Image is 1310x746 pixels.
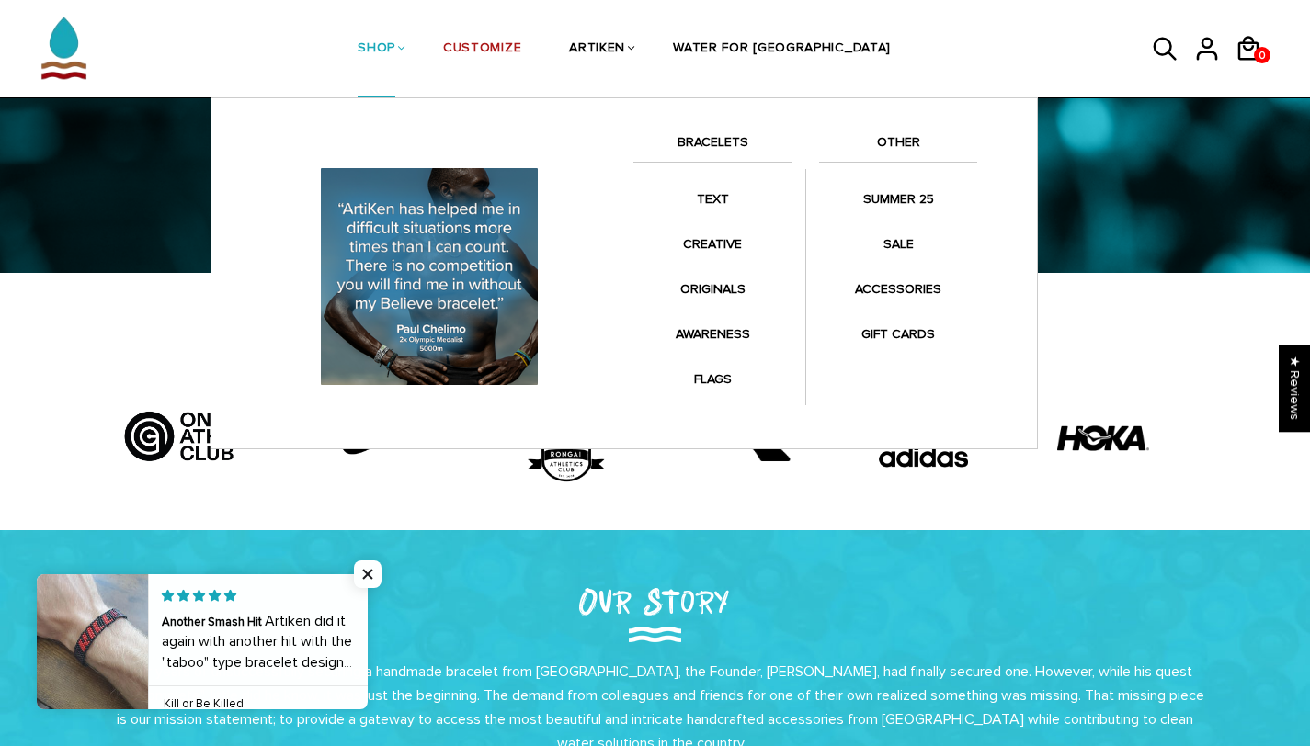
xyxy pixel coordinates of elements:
[633,226,792,262] a: CREATIVE
[633,131,792,163] a: BRACELETS
[569,1,625,98] a: ARTIKEN
[819,131,977,163] a: OTHER
[131,324,1179,356] h2: Partnered With
[354,560,382,588] span: Close popup widget
[819,316,977,352] a: GIFT CARDS
[269,576,1042,625] h2: Our Story
[633,361,792,397] a: FLAGS
[358,1,395,98] a: SHOP
[1254,44,1270,67] span: 0
[819,181,977,217] a: SUMMER 25
[118,392,297,466] img: Artboard_5_bcd5fb9d-526a-4748-82a7-e4a7ed1c43f8.jpg
[819,226,977,262] a: SALE
[633,181,792,217] a: TEXT
[1254,47,1270,63] a: 0
[1279,345,1310,432] div: Click to open Judge.me floating reviews tab
[1057,392,1149,484] img: HOKA-logo.webp
[633,316,792,352] a: AWARENESS
[633,271,792,307] a: ORIGINALS
[629,627,681,642] img: Our Story
[673,1,891,98] a: WATER FOR [GEOGRAPHIC_DATA]
[443,1,521,98] a: CUSTOMIZE
[819,271,977,307] a: ACCESSORIES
